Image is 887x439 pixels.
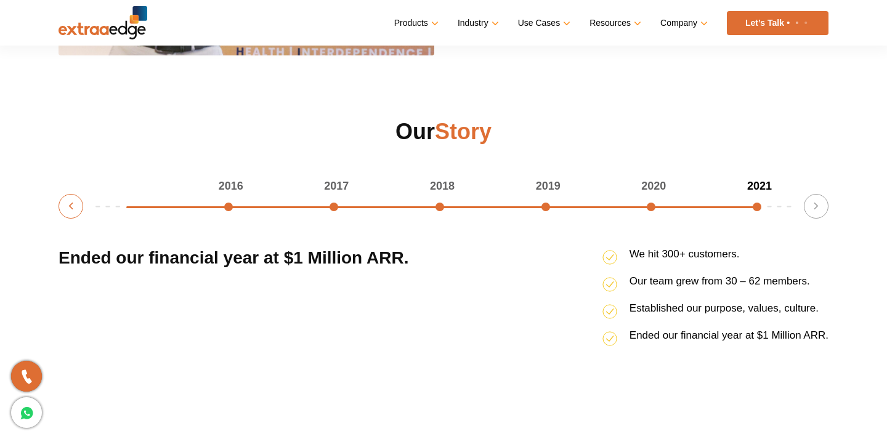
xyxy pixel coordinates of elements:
h2: Our [59,117,828,147]
span: Story [435,119,492,144]
a: Products [394,14,436,32]
a: Use Cases [518,14,568,32]
span: Ended our financial year at $1 Million ARR. [630,329,828,341]
a: Industry [458,14,496,32]
span: 2019 [536,180,561,192]
span: 2018 [430,180,455,192]
a: Company [660,14,705,32]
span: 2016 [219,180,243,192]
span: 2017 [324,180,349,192]
span: 2020 [641,180,666,192]
span: We hit 300+ customers. [630,248,740,260]
a: Let’s Talk [727,11,828,35]
h3: Ended our financial year at $1 Million ARR. [59,245,443,353]
span: 2021 [747,180,772,192]
a: Resources [589,14,639,32]
button: Previous [59,194,83,219]
span: Our team grew from 30 – 62 members. [630,275,810,287]
span: Established our purpose, values, culture. [630,302,819,314]
button: Next [804,194,828,219]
